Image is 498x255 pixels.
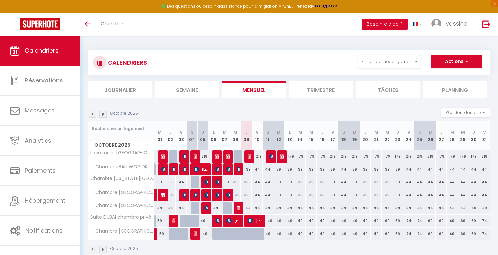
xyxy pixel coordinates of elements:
[284,228,295,240] div: 49
[89,228,155,235] span: Chambre [GEOGRAPHIC_DATA]
[191,129,194,135] abbr: S
[431,55,482,68] button: Actions
[230,176,241,188] div: 39
[371,189,382,201] div: 39
[338,202,349,214] div: 44
[360,202,371,214] div: 44
[223,129,227,135] abbr: M
[169,129,172,135] abbr: J
[306,163,317,175] div: 39
[479,176,490,188] div: 44
[327,176,338,188] div: 39
[382,121,392,150] th: 22
[338,189,349,201] div: 44
[327,150,338,163] div: 219
[436,163,447,175] div: 44
[327,215,338,227] div: 49
[426,13,476,36] a: ... yassine
[364,129,366,135] abbr: L
[392,228,403,240] div: 69
[338,150,349,163] div: 219
[479,150,490,163] div: 219
[172,163,175,175] span: [PERSON_NAME]
[441,108,490,117] button: Gestion des prix
[468,163,479,175] div: 44
[233,129,237,135] abbr: M
[360,189,371,201] div: 39
[187,121,198,150] th: 04
[295,150,306,163] div: 179
[183,150,186,163] span: Matthieu d’Amécourt
[273,163,284,175] div: 39
[219,176,230,188] div: 39
[263,202,273,214] div: 44
[436,150,447,163] div: 179
[392,163,403,175] div: 39
[338,228,349,240] div: 49
[414,215,425,227] div: 74
[161,150,165,163] span: [PERSON_NAME]
[403,163,414,175] div: 44
[468,228,479,240] div: 69
[25,76,63,84] span: Réservations
[241,163,252,175] div: 39
[198,215,208,227] div: 49
[360,215,371,227] div: 49
[204,176,208,188] span: [PERSON_NAME]
[479,163,490,175] div: 44
[284,176,295,188] div: 39
[327,228,338,240] div: 49
[392,189,403,201] div: 39
[295,228,306,240] div: 49
[447,202,457,214] div: 44
[403,189,414,201] div: 44
[457,202,468,214] div: 44
[201,129,204,135] abbr: D
[425,202,436,214] div: 44
[230,121,241,150] th: 08
[447,176,457,188] div: 44
[403,215,414,227] div: 74
[414,150,425,163] div: 219
[280,150,284,163] span: [PERSON_NAME]
[317,189,327,201] div: 39
[176,176,187,188] div: 44
[382,202,392,214] div: 44
[306,215,317,227] div: 49
[237,163,240,175] span: [PERSON_NAME]
[154,228,158,240] a: [PERSON_NAME]
[447,150,457,163] div: 179
[306,176,317,188] div: 39
[213,129,215,135] abbr: L
[295,163,306,175] div: 39
[263,163,273,175] div: 44
[273,215,284,227] div: 49
[306,121,317,150] th: 15
[338,176,349,188] div: 44
[89,176,155,181] span: Chambre [US_STATE][GEOGRAPHIC_DATA]
[457,150,468,163] div: 179
[89,215,155,220] span: Suite DUBAI chambre privée avec espace commun
[483,129,486,135] abbr: V
[172,214,175,227] span: [PERSON_NAME]
[382,150,392,163] div: 179
[317,215,327,227] div: 49
[414,176,425,188] div: 44
[457,228,468,240] div: 69
[245,129,248,135] abbr: J
[382,176,392,188] div: 39
[314,3,337,9] strong: >>> ICI <<<<
[208,121,219,150] th: 06
[321,129,324,135] abbr: J
[327,202,338,214] div: 44
[360,121,371,150] th: 20
[165,202,176,214] div: 44
[89,150,155,155] span: Love room [GEOGRAPHIC_DATA] by sunnyroom
[226,214,241,227] span: [PERSON_NAME]
[317,163,327,175] div: 39
[263,189,273,201] div: 44
[431,19,441,29] img: ...
[298,129,302,135] abbr: M
[371,202,382,214] div: 44
[295,189,306,201] div: 39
